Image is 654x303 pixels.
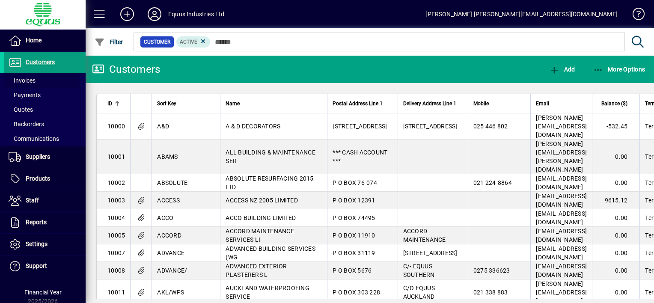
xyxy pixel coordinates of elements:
[333,179,377,186] span: P O BOX 76-074
[333,232,375,239] span: P O BOX 11910
[591,62,648,77] button: More Options
[4,190,86,211] a: Staff
[226,99,240,108] span: Name
[168,7,225,21] div: Equus Industries Ltd
[26,175,50,182] span: Products
[9,135,59,142] span: Communications
[473,289,508,296] span: 021 338 883
[547,62,577,77] button: Add
[226,228,294,243] span: ACCORD MAINTENANCE SERVICES LI
[9,121,44,128] span: Backorders
[95,39,123,45] span: Filter
[4,117,86,131] a: Backorders
[601,99,627,108] span: Balance ($)
[473,99,526,108] div: Mobile
[4,234,86,255] a: Settings
[536,245,587,261] span: [EMAIL_ADDRESS][DOMAIN_NAME]
[473,123,508,130] span: 025 446 802
[403,99,456,108] span: Delivery Address Line 1
[473,267,510,274] span: 0275 336623
[592,140,639,174] td: 0.00
[24,289,62,296] span: Financial Year
[473,179,512,186] span: 021 224-8864
[157,179,187,186] span: ABSOLUTE
[403,228,446,243] span: ACCORD MAINTENANCE
[9,77,36,84] span: Invoices
[226,285,309,300] span: AUCKLAND WATERPROOFING SERVICE
[226,149,315,164] span: ALL BUILDING & MAINTENANCE SER
[403,250,458,256] span: [STREET_ADDRESS]
[4,131,86,146] a: Communications
[598,99,635,108] div: Balance ($)
[157,250,184,256] span: ADVANCE
[4,146,86,168] a: Suppliers
[9,106,33,113] span: Quotes
[226,245,315,261] span: ADVANCED BUILDING SERVICES (WG
[26,153,50,160] span: Suppliers
[536,140,587,173] span: [PERSON_NAME][EMAIL_ADDRESS][PERSON_NAME][DOMAIN_NAME]
[333,267,372,274] span: P O BOX 5676
[536,263,587,278] span: [EMAIL_ADDRESS][DOMAIN_NAME]
[536,228,587,243] span: [EMAIL_ADDRESS][DOMAIN_NAME]
[107,123,125,130] span: 10000
[107,99,125,108] div: ID
[333,123,387,130] span: [STREET_ADDRESS]
[226,197,298,204] span: ACCESS NZ 2005 LIMITED
[4,30,86,51] a: Home
[4,88,86,102] a: Payments
[107,99,112,108] span: ID
[425,7,618,21] div: [PERSON_NAME] [PERSON_NAME][EMAIL_ADDRESS][DOMAIN_NAME]
[4,255,86,277] a: Support
[592,227,639,244] td: 0.00
[26,37,42,44] span: Home
[144,38,170,46] span: Customer
[176,36,211,48] mat-chip: Activation Status: Active
[157,153,178,160] span: ABAMS
[592,192,639,209] td: 9615.12
[157,214,173,221] span: ACCO
[107,267,125,274] span: 10008
[592,113,639,140] td: -532.45
[226,175,313,190] span: ABSOLUTE RESURFACING 2015 LTD
[113,6,141,22] button: Add
[157,289,184,296] span: AKL/WPS
[26,197,39,204] span: Staff
[92,62,160,76] div: Customers
[107,250,125,256] span: 10007
[157,232,181,239] span: ACCORD
[9,92,41,98] span: Payments
[333,197,375,204] span: P O BOX 12391
[107,153,125,160] span: 10001
[157,99,176,108] span: Sort Key
[403,123,458,130] span: [STREET_ADDRESS]
[92,34,125,50] button: Filter
[592,244,639,262] td: 0.00
[26,241,48,247] span: Settings
[157,197,180,204] span: ACCESS
[403,285,435,300] span: C/O EQUUS AUCKLAND
[107,214,125,221] span: 10004
[333,250,375,256] span: P O BOX 31119
[226,123,280,130] span: A & D DECORATORS
[107,232,125,239] span: 10005
[4,73,86,88] a: Invoices
[536,175,587,190] span: [EMAIL_ADDRESS][DOMAIN_NAME]
[26,262,47,269] span: Support
[4,168,86,190] a: Products
[26,59,55,65] span: Customers
[4,102,86,117] a: Quotes
[333,214,375,221] span: P O BOX 74495
[107,289,125,296] span: 10011
[180,39,197,45] span: Active
[592,174,639,192] td: 0.00
[157,267,187,274] span: ADVANCE/
[333,99,383,108] span: Postal Address Line 1
[626,2,643,30] a: Knowledge Base
[536,114,587,138] span: [PERSON_NAME][EMAIL_ADDRESS][DOMAIN_NAME]
[536,193,587,208] span: [EMAIL_ADDRESS][DOMAIN_NAME]
[107,197,125,204] span: 10003
[4,212,86,233] a: Reports
[226,214,296,221] span: ACCO BUILDING LIMITED
[592,262,639,279] td: 0.00
[226,263,287,278] span: ADVANCED EXTERIOR PLASTERERS L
